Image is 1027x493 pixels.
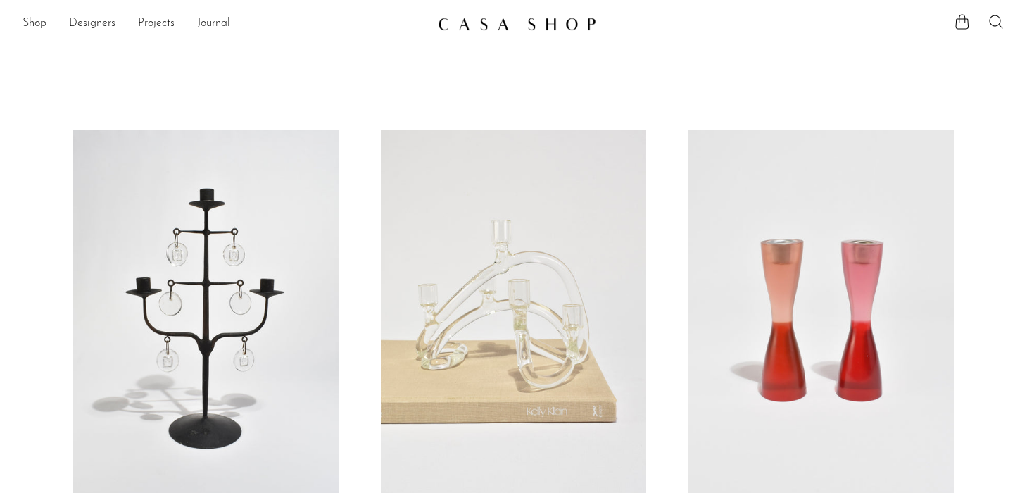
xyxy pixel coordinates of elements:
[23,12,427,36] ul: NEW HEADER MENU
[69,15,115,33] a: Designers
[138,15,175,33] a: Projects
[23,12,427,36] nav: Desktop navigation
[23,15,46,33] a: Shop
[197,15,230,33] a: Journal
